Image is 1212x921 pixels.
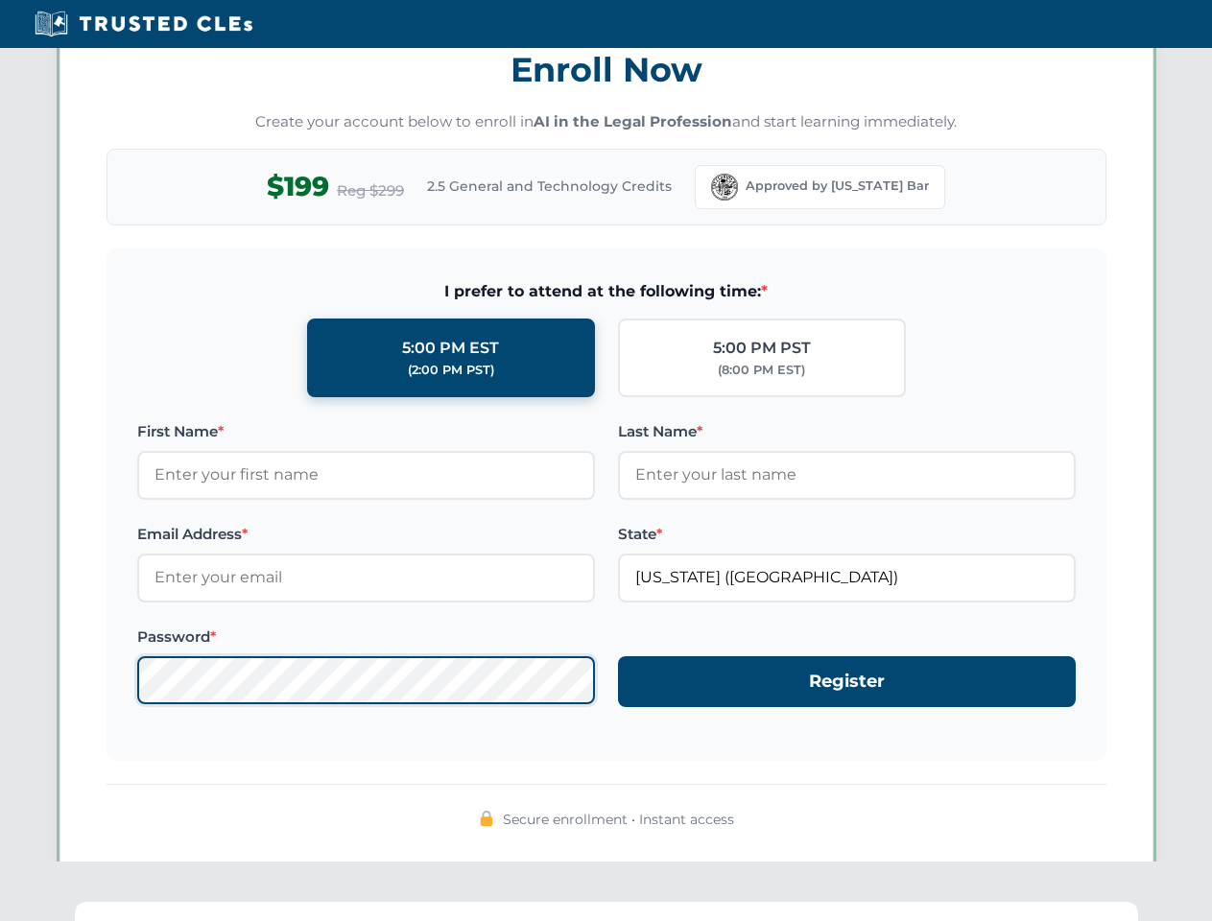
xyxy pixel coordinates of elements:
[408,361,494,380] div: (2:00 PM PST)
[107,111,1106,133] p: Create your account below to enroll in and start learning immediately.
[427,176,672,197] span: 2.5 General and Technology Credits
[137,420,595,443] label: First Name
[337,179,404,202] span: Reg $299
[746,177,929,196] span: Approved by [US_STATE] Bar
[718,361,805,380] div: (8:00 PM EST)
[711,174,738,201] img: Florida Bar
[713,336,811,361] div: 5:00 PM PST
[503,809,734,830] span: Secure enrollment • Instant access
[402,336,499,361] div: 5:00 PM EST
[137,523,595,546] label: Email Address
[137,279,1076,304] span: I prefer to attend at the following time:
[618,451,1076,499] input: Enter your last name
[107,39,1106,100] h3: Enroll Now
[137,626,595,649] label: Password
[267,165,329,208] span: $199
[618,523,1076,546] label: State
[479,811,494,826] img: 🔒
[137,451,595,499] input: Enter your first name
[618,420,1076,443] label: Last Name
[137,554,595,602] input: Enter your email
[618,554,1076,602] input: Florida (FL)
[618,656,1076,707] button: Register
[29,10,258,38] img: Trusted CLEs
[534,112,732,130] strong: AI in the Legal Profession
